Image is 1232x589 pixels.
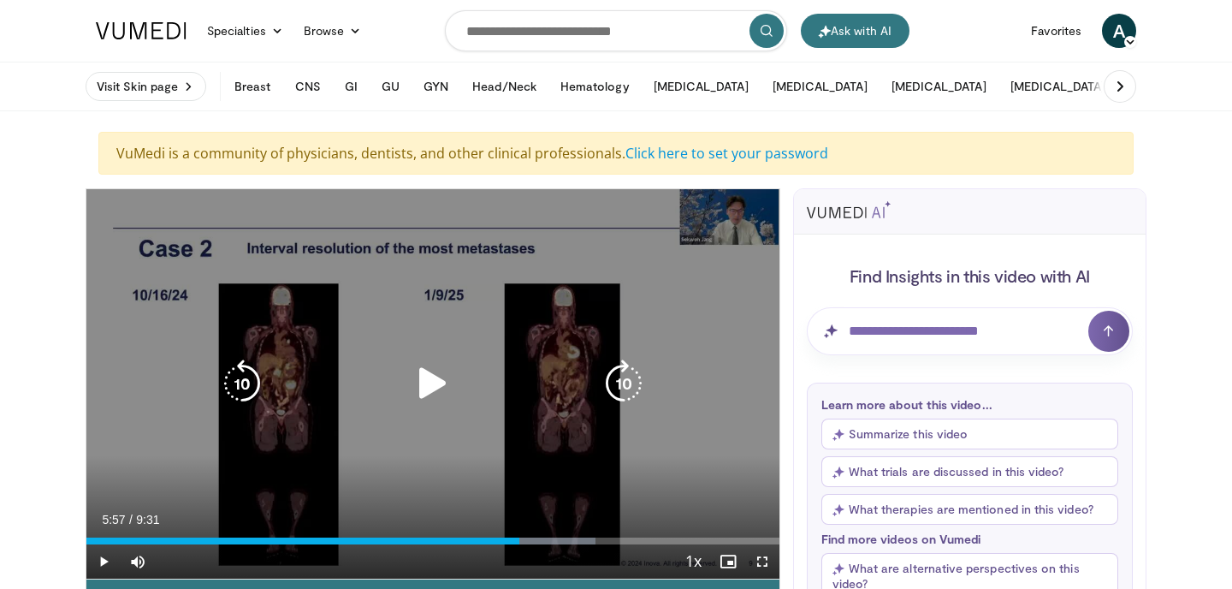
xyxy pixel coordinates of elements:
[550,69,640,104] button: Hematology
[129,513,133,527] span: /
[1000,69,1116,104] button: [MEDICAL_DATA]
[762,69,878,104] button: [MEDICAL_DATA]
[807,265,1133,287] h4: Find Insights in this video with AI
[98,132,1134,175] div: VuMedi is a community of physicians, dentists, and other clinical professionals.
[821,456,1118,487] button: What trials are discussed in this video?
[371,69,410,104] button: GU
[197,14,293,48] a: Specialties
[136,513,159,527] span: 9:31
[807,307,1133,355] input: Question for AI
[677,544,711,579] button: Playback Rate
[801,14,909,48] button: Ask with AI
[807,201,891,218] img: vumedi-ai-logo.svg
[413,69,459,104] button: GYN
[821,397,1118,412] p: Learn more about this video...
[821,532,1118,546] p: Find more videos on Vumedi
[881,69,997,104] button: [MEDICAL_DATA]
[285,69,331,104] button: CNS
[821,419,1118,449] button: Summarize this video
[86,189,779,580] video-js: Video Player
[1021,14,1092,48] a: Favorites
[224,69,281,104] button: Breast
[745,544,779,579] button: Fullscreen
[121,544,155,579] button: Mute
[445,10,787,51] input: Search topics, interventions
[711,544,745,579] button: Enable picture-in-picture mode
[96,22,187,39] img: VuMedi Logo
[86,72,206,101] a: Visit Skin page
[462,69,547,104] button: Head/Neck
[625,144,828,163] a: Click here to set your password
[102,513,125,527] span: 5:57
[821,494,1118,525] button: What therapies are mentioned in this video?
[1102,14,1136,48] a: A
[293,14,372,48] a: Browse
[86,544,121,579] button: Play
[335,69,368,104] button: GI
[86,538,779,544] div: Progress Bar
[643,69,759,104] button: [MEDICAL_DATA]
